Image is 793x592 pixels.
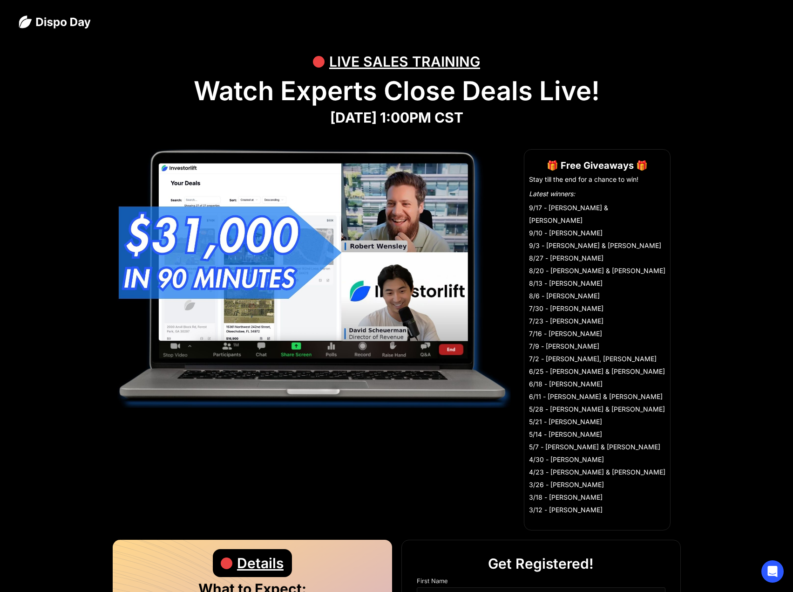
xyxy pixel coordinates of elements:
strong: [DATE] 1:00PM CST [330,109,463,126]
li: Stay till the end for a chance to win! [529,175,665,184]
h1: Watch Experts Close Deals Live! [19,76,774,107]
strong: 🎁 Free Giveaways 🎁 [547,160,648,171]
div: Details [237,549,284,577]
div: Get Registered! [488,550,594,578]
em: Latest winners: [529,190,575,198]
div: Open Intercom Messenger [761,560,784,583]
div: LIVE SALES TRAINING [329,48,480,76]
li: 9/17 - [PERSON_NAME] & [PERSON_NAME] 9/10 - [PERSON_NAME] 9/3 - [PERSON_NAME] & [PERSON_NAME] 8/2... [529,201,665,516]
div: First Name [417,578,665,587]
